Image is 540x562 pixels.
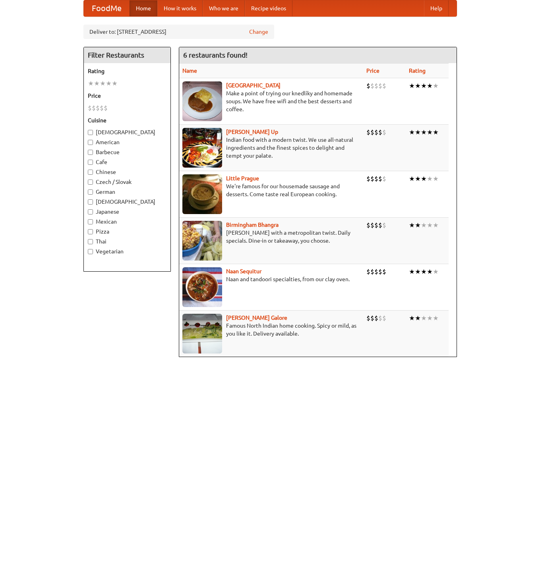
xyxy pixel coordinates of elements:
li: ★ [409,174,415,183]
li: $ [366,314,370,323]
li: ★ [421,174,427,183]
li: ★ [421,314,427,323]
li: ★ [427,81,433,90]
img: naansequitur.jpg [182,267,222,307]
li: ★ [433,314,439,323]
li: $ [370,174,374,183]
li: ★ [427,128,433,137]
p: Indian food with a modern twist. We use all-natural ingredients and the finest spices to delight ... [182,136,360,160]
a: Change [249,28,268,36]
div: Deliver to: [STREET_ADDRESS] [83,25,274,39]
li: ★ [415,174,421,183]
input: Japanese [88,209,93,214]
label: Thai [88,238,166,245]
li: $ [374,174,378,183]
p: We're famous for our housemade sausage and desserts. Come taste real European cooking. [182,182,360,198]
li: $ [374,81,378,90]
input: American [88,140,93,145]
ng-pluralize: 6 restaurants found! [183,51,248,59]
li: ★ [427,221,433,230]
img: curryup.jpg [182,128,222,168]
li: $ [366,128,370,137]
li: $ [370,314,374,323]
input: [DEMOGRAPHIC_DATA] [88,130,93,135]
li: ★ [421,81,427,90]
li: $ [366,174,370,183]
img: czechpoint.jpg [182,81,222,121]
a: How it works [157,0,203,16]
li: $ [374,267,378,276]
label: Barbecue [88,148,166,156]
li: ★ [409,314,415,323]
input: Cafe [88,160,93,165]
img: bhangra.jpg [182,221,222,261]
li: $ [370,221,374,230]
li: ★ [421,221,427,230]
li: $ [100,104,104,112]
li: $ [378,314,382,323]
input: Barbecue [88,150,93,155]
label: Pizza [88,228,166,236]
a: [PERSON_NAME] Galore [226,315,287,321]
li: ★ [415,267,421,276]
li: ★ [409,267,415,276]
label: Mexican [88,218,166,226]
li: $ [382,314,386,323]
a: FoodMe [84,0,130,16]
li: $ [378,81,382,90]
a: Help [424,0,449,16]
li: ★ [421,128,427,137]
h5: Cuisine [88,116,166,124]
b: Little Prague [226,175,259,182]
li: ★ [433,221,439,230]
li: $ [92,104,96,112]
li: ★ [100,79,106,88]
li: ★ [106,79,112,88]
li: $ [382,221,386,230]
p: Naan and tandoori specialties, from our clay oven. [182,275,360,283]
li: $ [378,221,382,230]
a: [GEOGRAPHIC_DATA] [226,82,281,89]
li: $ [366,221,370,230]
label: [DEMOGRAPHIC_DATA] [88,198,166,206]
input: Czech / Slovak [88,180,93,185]
h5: Price [88,92,166,100]
b: Birmingham Bhangra [226,222,279,228]
input: Vegetarian [88,249,93,254]
a: Price [366,68,379,74]
li: $ [378,267,382,276]
p: [PERSON_NAME] with a metropolitan twist. Daily specials. Dine-in or takeaway, you choose. [182,229,360,245]
li: $ [366,81,370,90]
label: Czech / Slovak [88,178,166,186]
label: [DEMOGRAPHIC_DATA] [88,128,166,136]
li: $ [88,104,92,112]
p: Make a point of trying our knedlíky and homemade soups. We have free wifi and the best desserts a... [182,89,360,113]
label: American [88,138,166,146]
li: ★ [433,267,439,276]
li: ★ [415,314,421,323]
li: ★ [433,128,439,137]
h5: Rating [88,67,166,75]
p: Famous North Indian home cooking. Spicy or mild, as you like it. Delivery available. [182,322,360,338]
li: ★ [433,174,439,183]
li: $ [374,128,378,137]
a: Naan Sequitur [226,268,261,274]
li: $ [374,221,378,230]
a: Who we are [203,0,245,16]
li: $ [382,267,386,276]
img: littleprague.jpg [182,174,222,214]
input: German [88,189,93,195]
li: $ [370,267,374,276]
li: ★ [433,81,439,90]
input: Thai [88,239,93,244]
label: Vegetarian [88,247,166,255]
img: currygalore.jpg [182,314,222,353]
li: $ [366,267,370,276]
a: Rating [409,68,426,74]
li: $ [104,104,108,112]
a: Recipe videos [245,0,292,16]
a: [PERSON_NAME] Up [226,129,278,135]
